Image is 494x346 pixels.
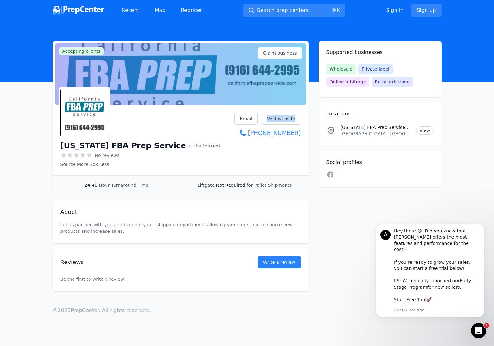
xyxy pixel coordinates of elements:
[95,152,120,159] span: No reviews
[484,323,489,328] span: 1
[263,50,297,56] span: Claim
[188,142,220,150] span: Unclaimed
[60,88,109,137] img: California FBA Prep Service
[257,6,309,14] span: Search prep centers
[99,183,149,188] span: Hour Turnaround Time
[341,130,411,137] p: [GEOGRAPHIC_DATA], [GEOGRAPHIC_DATA], [GEOGRAPHIC_DATA]
[150,4,171,17] a: Map
[337,7,340,13] kbd: K
[258,47,302,59] a: Claim business
[341,124,411,130] p: [US_STATE] FBA Prep Service Location
[386,6,404,14] a: Sign in
[60,161,221,168] p: Source More Box Less
[117,4,145,17] a: Recent
[471,323,486,338] iframe: Intercom live chat
[372,77,413,87] span: Retail arbitrage
[234,113,258,125] a: Email
[60,263,301,295] p: Be the first to write a review!
[247,183,292,188] span: for Pallet Shipments
[366,220,494,329] iframe: Intercom notifications message
[326,77,369,87] span: Online arbitrage
[326,49,434,56] h2: Supported businesses
[60,141,186,151] h1: [US_STATE] FBA Prep Service
[332,7,337,13] kbd: ⌘
[416,126,434,135] a: View
[60,258,237,267] h2: Reviews
[326,64,356,74] span: Wholesale
[243,4,345,17] button: Search prep centers⌘K
[59,47,104,55] span: Accepting clients
[60,208,301,216] h2: About
[277,50,297,56] span: business
[176,4,208,17] a: Repricer
[60,222,301,234] p: Let us partner with you and become your "shipping department" allowing you more time to source ne...
[411,4,441,17] a: Sign up
[198,183,215,188] span: Liftgate
[216,183,245,188] span: Not Required
[262,113,301,125] a: Visit website
[53,6,104,15] img: PrepCenter
[358,64,393,74] span: Private label
[84,183,98,188] span: 24-48
[326,159,434,166] h2: Social profiles
[234,129,301,138] a: [PHONE_NUMBER]
[53,307,151,314] p: © 2025 PrepCenter. All rights reserved.
[326,110,434,118] h2: Locations
[258,256,301,268] a: Write a review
